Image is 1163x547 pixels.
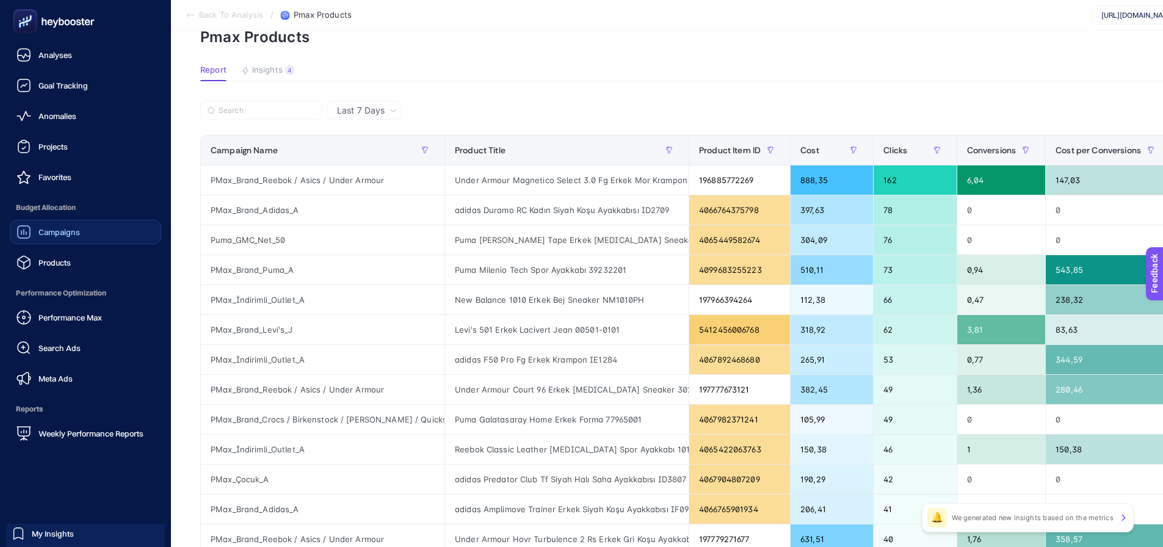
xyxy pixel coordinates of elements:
div: 66 [874,285,956,314]
div: 304,09 [791,225,873,255]
div: 4065422063763 [689,435,790,464]
div: 190,29 [791,465,873,494]
span: Anomalies [38,111,76,121]
a: Projects [10,134,161,159]
span: Cost [800,145,819,155]
div: adidas Amplimove Trainer Erkek Siyah Koşu Ayakkabısı IF0953 [445,494,689,524]
span: Last 7 Days [337,104,385,117]
span: Product Item ID [699,145,761,155]
a: Performance Max [10,305,161,330]
div: 3,81 [957,315,1046,344]
div: 206,41 [791,494,873,524]
span: My Insights [32,529,74,538]
div: 0 [957,225,1046,255]
div: Under Armour Magnetico Select 3.0 Fg Erkek Mor Krampon 3027039-501 [445,165,689,195]
div: 46 [874,435,956,464]
div: 382,45 [791,375,873,404]
div: 0 [957,195,1046,225]
div: PMax_İndirimli_Outlet_A [201,285,444,314]
div: 0 [957,465,1046,494]
div: PMax_Brand_Puma_A [201,255,444,284]
input: Search [219,106,315,115]
a: Campaigns [10,220,161,244]
div: 0,94 [957,255,1046,284]
span: Projects [38,142,68,151]
div: adidas Predator Club Tf Siyah Halı Saha Ayakkabısı ID3807 [445,465,689,494]
div: 196885772269 [689,165,790,195]
span: Insights [252,65,283,75]
span: Pmax Products [294,10,352,20]
p: We generated new insights based on the metrics [952,513,1114,523]
div: PMax_Brand_Adidas_A [201,494,444,524]
div: 4066764375798 [689,195,790,225]
div: 197777673121 [689,375,790,404]
div: Levi's 501 Erkek Lacivert Jean 00501-0101 [445,315,689,344]
div: 49 [874,405,956,434]
div: 4099683255223 [689,255,790,284]
div: Reebok Classic Leather [MEDICAL_DATA] Spor Ayakkabı 101428659 [445,435,689,464]
div: 4067982371241 [689,405,790,434]
div: Under Armour Court 96 Erkek [MEDICAL_DATA] Sneaker 3028633-101 [445,375,689,404]
span: Reports [10,397,161,421]
div: 4067892468680 [689,345,790,374]
div: 76 [874,225,956,255]
div: 41 [874,494,956,524]
span: Clicks [883,145,907,155]
div: 4065449582674 [689,225,790,255]
div: 510,11 [791,255,873,284]
div: PMax_Çocuk_A [201,465,444,494]
span: Analyses [38,50,72,60]
div: adidas F50 Pro Fg Erkek Krampon IE1284 [445,345,689,374]
div: 73 [874,255,956,284]
a: Weekly Performance Reports [10,421,161,446]
div: Puma Galatasaray Home Erkek Forma 77965001 [445,405,689,434]
div: 1,36 [957,375,1046,404]
div: Puma Milenio Tech Spor Ayakkabı 39232201 [445,255,689,284]
a: Goal Tracking [10,73,161,98]
span: Budget Allocation [10,195,161,220]
div: PMax_Brand_Crocs / Birkenstock / [PERSON_NAME] / Quicksilver [201,405,444,434]
div: 0 [957,405,1046,434]
a: Favorites [10,165,161,189]
span: Feedback [7,4,46,13]
span: Report [200,65,226,75]
span: Meta Ads [38,374,73,383]
div: 105,99 [791,405,873,434]
span: Performance Max [38,313,102,322]
div: PMax_Brand_Levi's_J [201,315,444,344]
span: Performance Optimization [10,281,161,305]
a: Anomalies [10,104,161,128]
span: Campaign Name [211,145,278,155]
span: Back To Analysis [199,10,263,20]
div: 318,92 [791,315,873,344]
div: 62 [874,315,956,344]
div: PMax_Brand_Reebok / Asics / Under Armour [201,165,444,195]
div: PMax_Brand_Reebok / Asics / Under Armour [201,375,444,404]
a: Analyses [10,43,161,67]
div: 265,91 [791,345,873,374]
span: Favorites [38,172,71,182]
a: Products [10,250,161,275]
div: 4 [285,65,294,75]
div: 0 [957,494,1046,524]
span: Product Title [455,145,505,155]
span: Campaigns [38,227,80,237]
span: Weekly Performance Reports [38,429,143,438]
div: Puma [PERSON_NAME] Tape Erkek [MEDICAL_DATA] Sneaker 38638101 [445,225,689,255]
div: Puma_GMC_Net_50 [201,225,444,255]
div: 6,04 [957,165,1046,195]
div: New Balance 1010 Erkek Bej Sneaker NM1010PH [445,285,689,314]
div: 197966394264 [689,285,790,314]
div: 888,35 [791,165,873,195]
span: Search Ads [38,343,81,353]
div: 397,63 [791,195,873,225]
div: 1 [957,435,1046,464]
div: 53 [874,345,956,374]
div: 42 [874,465,956,494]
div: PMax_İndirimli_Outlet_A [201,345,444,374]
div: 4067904807209 [689,465,790,494]
span: Cost per Conversions [1056,145,1141,155]
div: PMax_Brand_Adidas_A [201,195,444,225]
div: PMax_İndirimli_Outlet_A [201,435,444,464]
div: 78 [874,195,956,225]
